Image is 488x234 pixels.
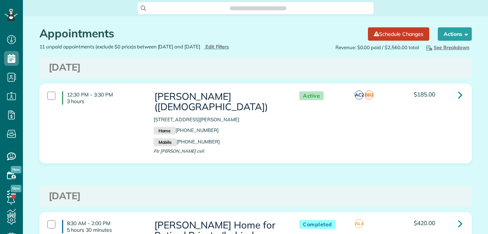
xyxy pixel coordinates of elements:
span: Edit Filters [205,44,229,50]
span: Ftr [PERSON_NAME] cell [154,148,204,154]
a: Mobile[PHONE_NUMBER] [154,139,220,145]
button: Actions [438,27,472,41]
span: Active [299,91,324,101]
h1: Appointments [40,27,363,40]
span: Revenue: $0.00 paid / $2,560.00 total [335,44,419,51]
small: Mobile [154,138,177,146]
span: Search ZenMaid… [237,4,279,12]
span: AC2 [355,91,364,99]
h3: [DATE] [49,191,463,201]
span: BB2 [365,91,373,99]
h4: 8:30 AM - 2:00 PM [62,220,143,233]
small: Home [154,127,175,135]
span: AL4 [355,219,364,228]
h3: [DATE] [49,62,463,73]
p: 5 hours 30 minutes [67,227,143,233]
p: 3 hours [67,98,143,105]
h3: [PERSON_NAME] ([DEMOGRAPHIC_DATA]) [154,91,284,112]
div: 11 unpaid appointments (exclude $0 price)s between [DATE] and [DATE] [34,43,256,50]
button: See Breakdown [423,43,472,51]
span: Completed [299,220,336,229]
span: New [11,185,21,192]
span: See Breakdown [425,44,470,50]
span: $420.00 [414,219,435,227]
a: Home[PHONE_NUMBER] [154,127,219,133]
p: [STREET_ADDRESS][PERSON_NAME] [154,116,284,123]
a: Edit Filters [204,44,229,50]
span: New [11,166,21,173]
a: Schedule Changes [368,27,429,41]
span: $185.00 [414,91,435,98]
h4: 12:30 PM - 3:30 PM [62,91,143,105]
